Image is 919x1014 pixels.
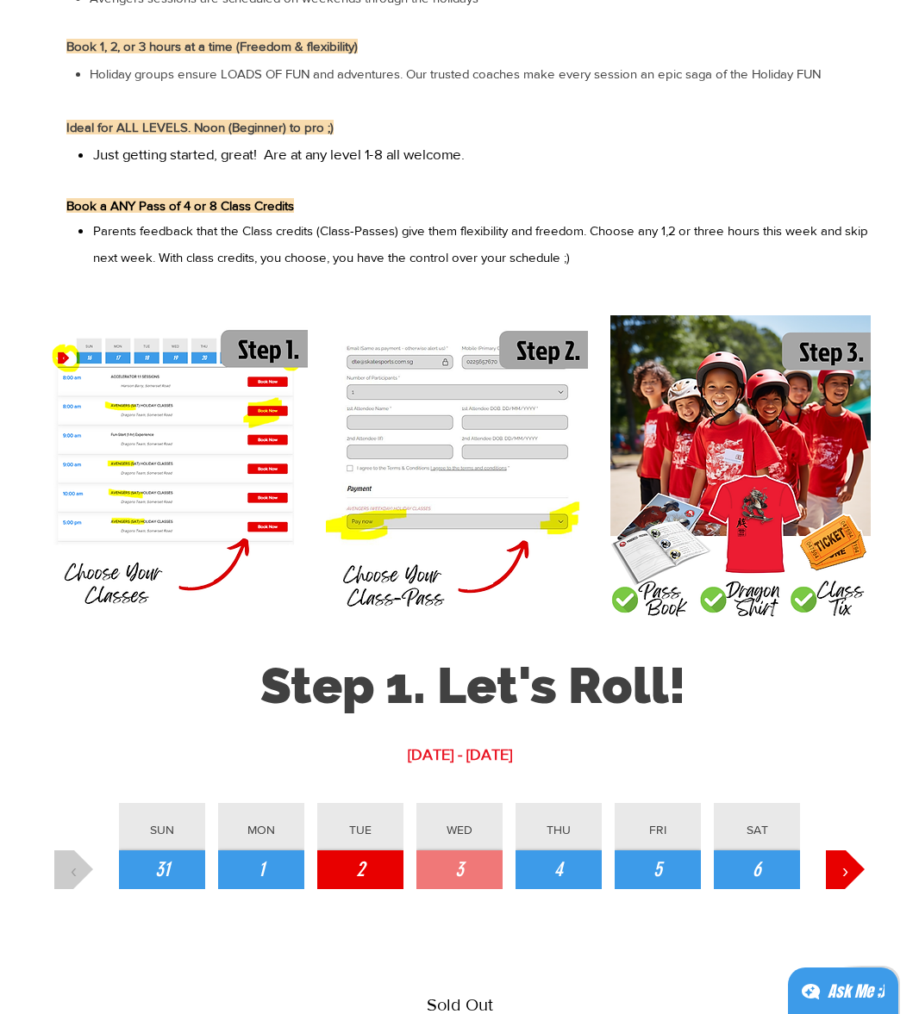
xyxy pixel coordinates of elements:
span: ‹ [71,855,78,885]
span: 6 [753,855,761,885]
button: Saturday, 6 September 2025 [714,850,800,889]
span: Holiday groups ensure LOADS OF FUN and adventures. Our truste [90,66,462,81]
span: Parents feedback that the Class credits (Class-Passes) give them flexibility and freedom. Choose ... [93,223,868,265]
p: Just getting started, great! Are at any level 1-8 all welcome. [93,141,881,194]
span: 31 [155,855,170,885]
span: d coaches make every session an epic saga of the Holiday FUN [462,66,821,81]
span: [DATE] - [DATE] [408,746,512,763]
span: 3 [455,855,464,885]
span: FRI [649,823,666,837]
button: Tuesday, 2 September 2025 [317,850,403,889]
span: 1 [259,855,265,885]
button: › [826,850,865,889]
span: Step 1. Let's Roll! [260,656,685,715]
button: Sunday, 31 August 2025 [119,850,205,889]
span: WED [447,823,472,837]
span: 4 [554,855,563,885]
span: SAT [747,823,768,837]
button: ‹ [54,850,93,889]
span: SUN [150,823,174,837]
img: 2.png [326,314,588,619]
span: TUE [349,823,372,837]
span: 2 [356,855,365,885]
span: Book 1, 2, or 3 hours at a time (Freedom & flexibility) [66,39,358,53]
span: 5 [653,855,662,885]
span: Ideal for ALL LEVELS. Noon (Beginner) to pro ;) [66,120,334,134]
span: Book a ANY Pass of 4 or 8 Class Credits [66,198,294,213]
button: Monday, 1 September 2025 [218,850,304,889]
img: 1.png [47,313,308,617]
span: › [842,855,849,885]
div: Ask Me ;) [828,980,885,1004]
span: Sold Out [427,995,493,1014]
button: Friday, 5 September 2025 [615,850,701,889]
button: Thursday, 4 September 2025 [516,850,602,889]
span: THU [547,823,571,837]
button: Wednesday, 3 September 2025 [416,850,503,889]
span: MON [247,823,275,837]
